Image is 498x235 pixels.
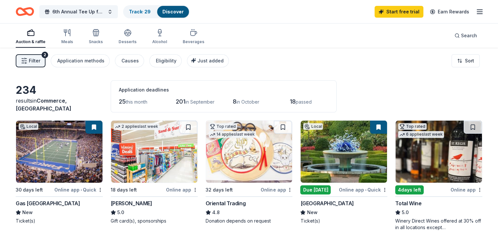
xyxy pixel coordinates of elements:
[206,121,292,183] img: Image for Oriental Trading
[300,185,331,194] div: Due [DATE]
[117,209,124,216] span: 5.0
[183,26,204,48] button: Beverages
[16,121,102,183] img: Image for Gas South District
[236,99,259,105] span: in October
[16,4,34,19] a: Home
[111,186,137,194] div: 18 days left
[126,99,147,105] span: this month
[111,121,197,183] img: Image for Winn-Dixie
[166,186,198,194] div: Online app
[16,54,46,67] button: Filter2
[123,5,190,18] button: Track· 29Discover
[121,57,139,65] div: Causes
[16,120,103,224] a: Image for Gas South DistrictLocal30 days leftOnline app•QuickGas [GEOGRAPHIC_DATA]NewTicket(s)
[339,186,387,194] div: Online app Quick
[300,218,387,224] div: Ticket(s)
[185,99,214,105] span: in September
[22,209,33,216] span: New
[465,57,474,65] span: Sort
[111,120,198,224] a: Image for Winn-Dixie2 applieslast week18 days leftOnline app[PERSON_NAME]5.0Gift card(s), sponsor...
[197,58,224,63] span: Just added
[396,121,482,183] img: Image for Total Wine
[129,9,151,14] a: Track· 29
[54,186,103,194] div: Online app Quick
[16,97,71,112] span: Commerce, [GEOGRAPHIC_DATA]
[303,123,323,130] div: Local
[111,199,152,207] div: [PERSON_NAME]
[19,123,38,130] div: Local
[16,39,46,44] div: Auction & raffle
[451,186,482,194] div: Online app
[16,186,43,194] div: 30 days left
[111,218,198,224] div: Gift card(s), sponsorships
[233,98,236,105] span: 8
[395,199,421,207] div: Total Wine
[16,218,103,224] div: Ticket(s)
[16,97,71,112] span: in
[206,199,246,207] div: Oriental Trading
[119,98,126,105] span: 25
[398,131,444,138] div: 6 applies last week
[61,39,73,44] div: Meals
[449,29,482,42] button: Search
[152,39,167,44] div: Alcohol
[176,98,185,105] span: 201
[206,218,293,224] div: Donation depends on request
[206,120,293,224] a: Image for Oriental TradingTop rated14 applieslast week32 days leftOnline appOriental Trading4.8Do...
[89,26,103,48] button: Snacks
[52,8,105,16] span: 6th Annual Tee Up for Recovery Golf Tournament
[365,187,366,193] span: •
[51,54,110,67] button: Application methods
[300,199,354,207] div: [GEOGRAPHIC_DATA]
[395,120,482,231] a: Image for Total WineTop rated6 applieslast week4days leftOnline appTotal Wine5.0Winery Direct Win...
[301,121,387,183] img: Image for Atlanta Botanical Garden
[16,26,46,48] button: Auction & raffle
[183,39,204,44] div: Beverages
[452,54,480,67] button: Sort
[290,98,296,105] span: 18
[209,131,256,138] div: 14 applies last week
[209,123,237,130] div: Top rated
[16,97,103,112] div: results
[261,186,292,194] div: Online app
[42,52,48,58] div: 2
[162,9,184,14] a: Discover
[212,209,220,216] span: 4.8
[119,26,137,48] button: Desserts
[156,57,176,65] div: Eligibility
[16,199,80,207] div: Gas [GEOGRAPHIC_DATA]
[402,209,409,216] span: 5.0
[115,54,144,67] button: Causes
[81,187,82,193] span: •
[375,6,423,18] a: Start free trial
[57,57,104,65] div: Application methods
[114,123,159,130] div: 2 applies last week
[29,57,40,65] span: Filter
[206,186,233,194] div: 32 days left
[152,26,167,48] button: Alcohol
[296,99,312,105] span: passed
[307,209,317,216] span: New
[119,39,137,44] div: Desserts
[426,6,473,18] a: Earn Rewards
[300,120,387,224] a: Image for Atlanta Botanical GardenLocalDue [DATE]Online app•Quick[GEOGRAPHIC_DATA]NewTicket(s)
[395,185,424,194] div: 4 days left
[149,54,182,67] button: Eligibility
[39,5,118,18] button: 6th Annual Tee Up for Recovery Golf Tournament
[395,218,482,231] div: Winery Direct Wines offered at 30% off in all locations except [GEOGRAPHIC_DATA], [GEOGRAPHIC_DAT...
[61,26,73,48] button: Meals
[119,86,328,94] div: Application deadlines
[187,54,229,67] button: Just added
[461,32,477,40] span: Search
[89,39,103,44] div: Snacks
[16,84,103,97] div: 234
[398,123,427,130] div: Top rated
